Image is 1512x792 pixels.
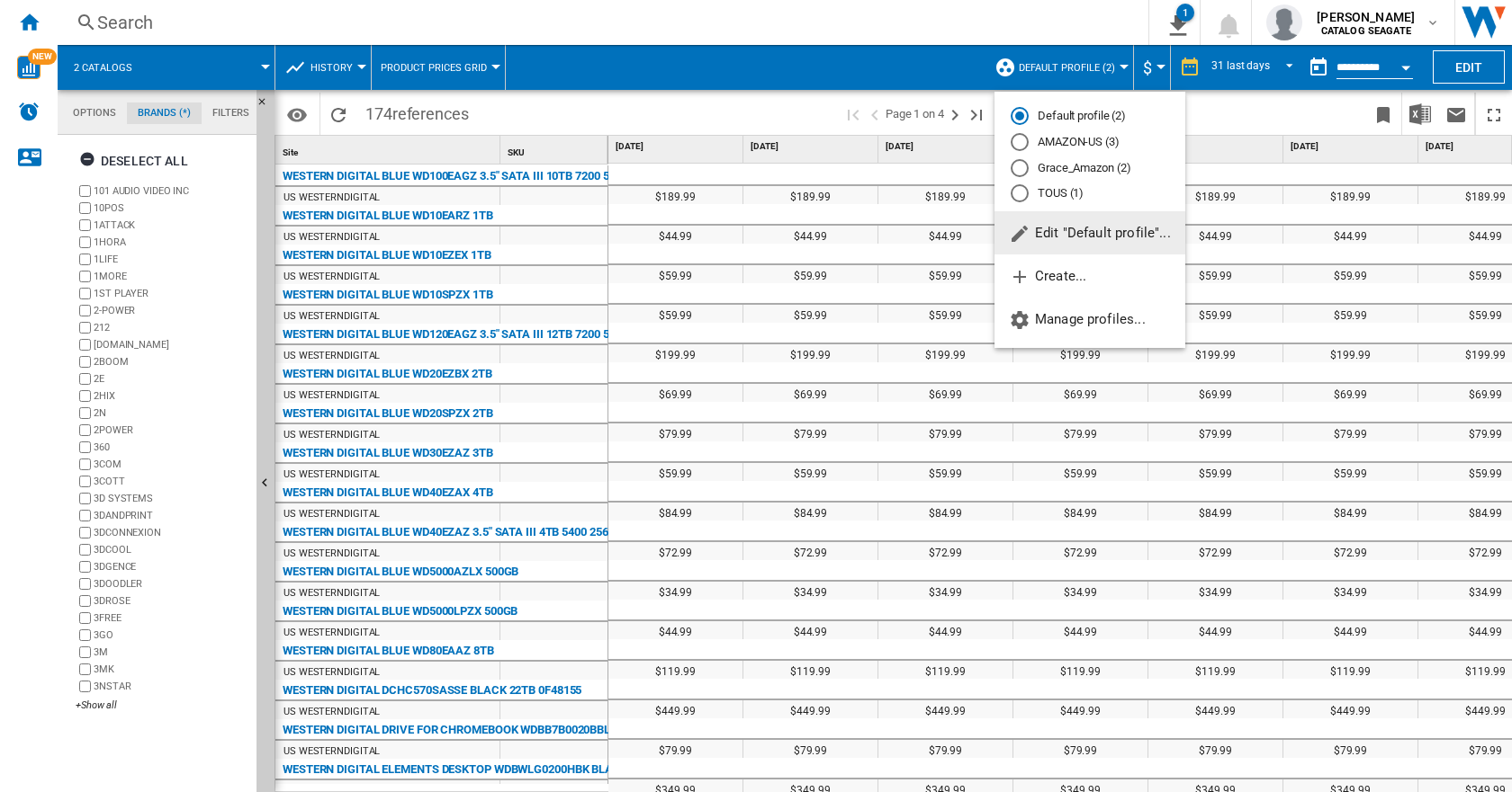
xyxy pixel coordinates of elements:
span: Manage profiles... [1009,311,1146,327]
md-radio-button: TOUS (1) [1011,185,1169,202]
span: Create... [1009,268,1086,284]
span: Edit "Default profile"... [1009,225,1171,241]
md-radio-button: Grace_Amazon (2) [1011,159,1169,176]
md-radio-button: AMAZON-US (3) [1011,134,1169,151]
md-radio-button: Default profile (2) [1011,108,1169,125]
